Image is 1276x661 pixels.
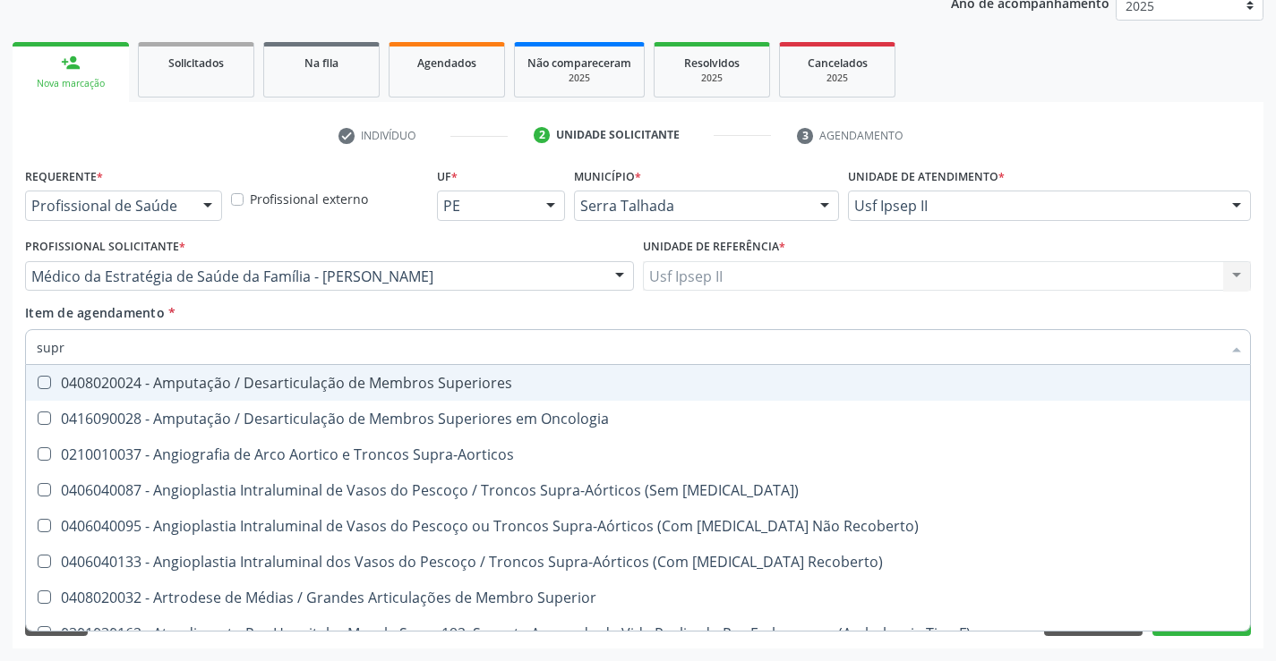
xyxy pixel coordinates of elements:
div: 2025 [667,72,757,85]
div: 2 [534,127,550,143]
label: Unidade de referência [643,233,785,261]
label: Requerente [25,163,103,191]
label: Unidade de atendimento [848,163,1005,191]
div: 2025 [792,72,882,85]
label: Profissional externo [250,190,368,208]
div: Nova marcação [25,77,116,90]
span: Não compareceram [527,55,631,71]
span: Usf Ipsep II [854,197,1214,215]
span: Profissional de Saúde [31,197,185,215]
div: person_add [61,53,81,72]
span: Cancelados [808,55,868,71]
span: Serra Talhada [580,197,802,215]
label: Município [574,163,641,191]
input: Buscar por procedimentos [37,329,1221,365]
span: PE [443,197,528,215]
span: Médico da Estratégia de Saúde da Família - [PERSON_NAME] [31,267,597,285]
span: Na fila [304,55,338,71]
label: UF [437,163,458,191]
span: Item de agendamento [25,304,165,321]
span: Solicitados [168,55,224,71]
div: 2025 [527,72,631,85]
span: Resolvidos [684,55,740,71]
label: Profissional Solicitante [25,233,185,261]
span: Agendados [417,55,476,71]
div: Unidade solicitante [556,127,680,143]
